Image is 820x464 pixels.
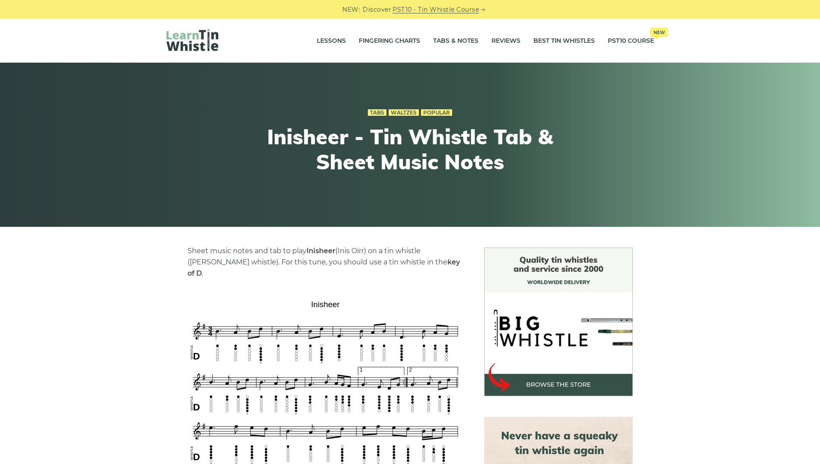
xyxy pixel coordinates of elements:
a: Popular [421,109,452,116]
a: Best Tin Whistles [533,30,595,52]
strong: key of D [188,258,460,277]
p: Sheet music notes and tab to play (Inis Oírr) on a tin whistle ([PERSON_NAME] whistle). For this ... [188,245,463,279]
img: BigWhistle Tin Whistle Store [484,248,633,396]
h1: Inisheer - Tin Whistle Tab & Sheet Music Notes [251,124,569,174]
a: PST10 CourseNew [608,30,654,52]
a: Fingering Charts [359,30,420,52]
strong: Inisheer [306,247,335,255]
a: Reviews [491,30,520,52]
a: Tabs & Notes [433,30,479,52]
span: New [650,28,668,37]
a: Waltzes [389,109,419,116]
a: Lessons [317,30,346,52]
a: Tabs [368,109,386,116]
img: LearnTinWhistle.com [166,29,218,51]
